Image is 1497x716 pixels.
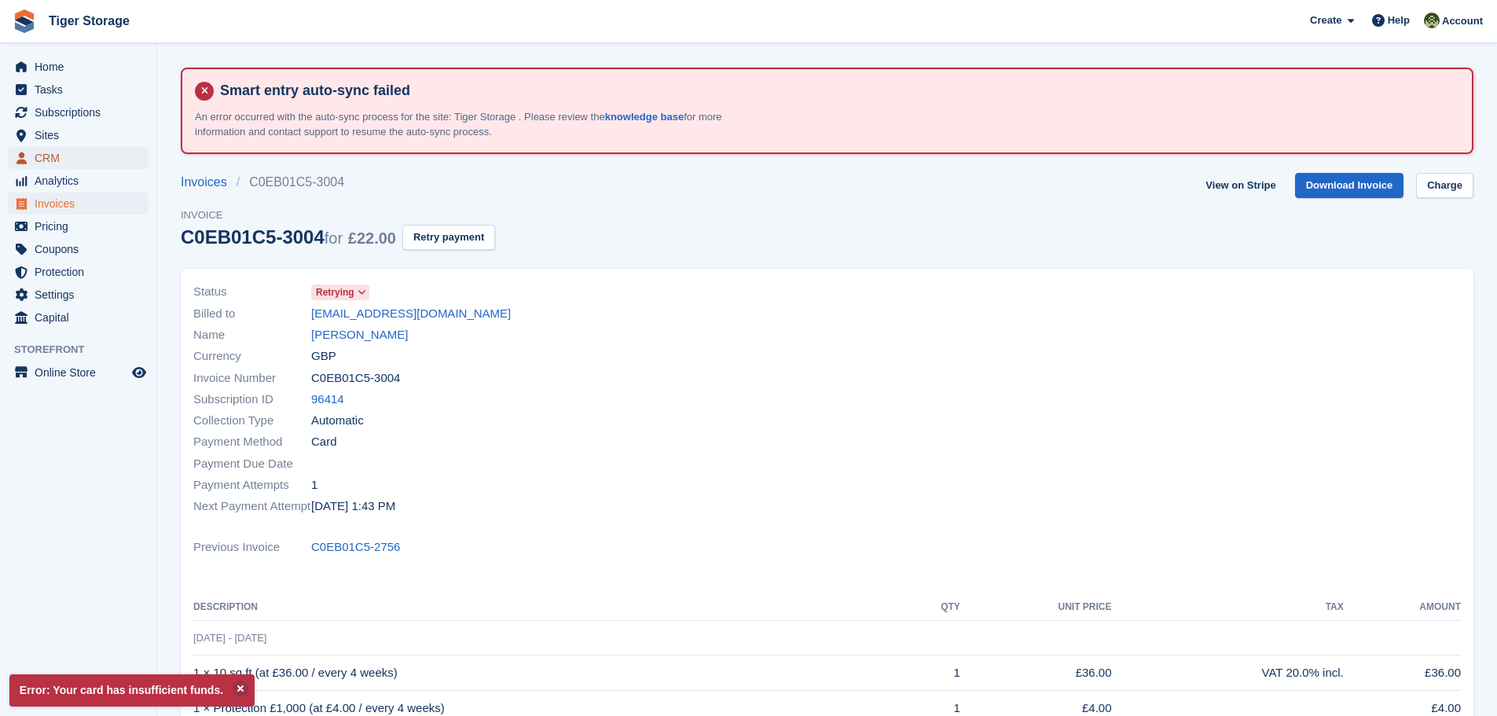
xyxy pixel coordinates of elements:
button: Retry payment [402,225,495,251]
span: Payment Due Date [193,455,311,473]
a: [EMAIL_ADDRESS][DOMAIN_NAME] [311,305,511,323]
a: menu [8,307,149,329]
a: Tiger Storage [42,8,136,34]
td: £36.00 [1344,655,1461,691]
a: menu [8,362,149,384]
span: Billed to [193,305,311,323]
span: Online Store [35,362,129,384]
a: menu [8,147,149,169]
div: VAT 20.0% incl. [1112,664,1344,682]
div: C0EB01C5-3004 [181,226,396,248]
a: Preview store [130,363,149,382]
span: Analytics [35,170,129,192]
span: Next Payment Attempt [193,498,311,516]
a: menu [8,193,149,215]
a: knowledge base [605,111,684,123]
a: View on Stripe [1199,173,1282,199]
span: Account [1442,13,1483,29]
a: menu [8,238,149,260]
a: C0EB01C5-2756 [311,538,400,556]
span: Invoice [181,207,495,223]
a: menu [8,56,149,78]
p: Error: Your card has insufficient funds. [9,674,255,707]
img: stora-icon-8386f47178a22dfd0bd8f6a31ec36ba5ce8667c1dd55bd0f319d3a0aa187defe.svg [13,9,36,33]
a: [PERSON_NAME] [311,326,408,344]
span: Currency [193,347,311,365]
span: Collection Type [193,412,311,430]
span: CRM [35,147,129,169]
th: Tax [1112,595,1344,620]
th: Unit Price [960,595,1112,620]
span: Previous Invoice [193,538,311,556]
span: Retrying [316,285,354,299]
span: Create [1310,13,1341,28]
a: menu [8,79,149,101]
span: Tasks [35,79,129,101]
span: Card [311,433,337,451]
a: Charge [1416,173,1473,199]
td: 1 [905,655,960,691]
span: Subscription ID [193,391,311,409]
a: 96414 [311,391,344,409]
time: 2025-08-17 12:43:31 UTC [311,498,395,516]
a: menu [8,261,149,283]
span: Subscriptions [35,101,129,123]
nav: breadcrumbs [181,173,495,192]
span: C0EB01C5-3004 [311,369,400,387]
span: Settings [35,284,129,306]
span: Storefront [14,342,156,358]
span: 1 [311,476,317,494]
td: £36.00 [960,655,1112,691]
span: Payment Attempts [193,476,311,494]
span: GBP [311,347,336,365]
a: menu [8,170,149,192]
a: menu [8,101,149,123]
span: Invoices [35,193,129,215]
span: Capital [35,307,129,329]
span: [DATE] - [DATE] [193,632,266,644]
a: menu [8,284,149,306]
span: Coupons [35,238,129,260]
a: menu [8,124,149,146]
span: Sites [35,124,129,146]
span: Invoice Number [193,369,311,387]
span: Status [193,283,311,301]
span: Home [35,56,129,78]
a: Retrying [311,283,369,301]
span: Automatic [311,412,364,430]
th: QTY [905,595,960,620]
span: Help [1388,13,1410,28]
span: Payment Method [193,433,311,451]
img: Matthew Ellwood [1424,13,1440,28]
td: 1 × 10 sq ft (at £36.00 / every 4 weeks) [193,655,905,691]
span: for [325,229,343,247]
th: Amount [1344,595,1461,620]
span: Name [193,326,311,344]
h4: Smart entry auto-sync failed [214,82,1459,100]
span: £22.00 [348,229,396,247]
a: menu [8,215,149,237]
span: Pricing [35,215,129,237]
a: Download Invoice [1295,173,1404,199]
span: Protection [35,261,129,283]
th: Description [193,595,905,620]
a: Invoices [181,173,237,192]
p: An error occurred with the auto-sync process for the site: Tiger Storage . Please review the for ... [195,109,745,140]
